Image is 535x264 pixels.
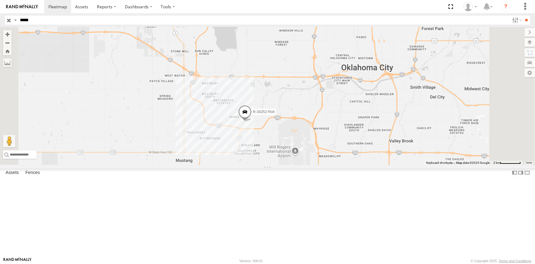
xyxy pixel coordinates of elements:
[510,16,523,25] label: Search Filter Options
[253,110,274,114] span: R-34252-Roll
[456,161,490,164] span: Map data ©2025 Google
[518,168,524,177] label: Dock Summary Table to the Right
[6,5,38,9] img: rand-logo.svg
[3,30,12,38] button: Zoom in
[471,259,532,263] div: © Copyright 2025 -
[493,161,500,164] span: 2 km
[525,69,535,77] label: Map Settings
[499,259,532,263] a: Terms and Conditions
[3,58,12,67] label: Measure
[512,168,518,177] label: Dock Summary Table to the Left
[524,168,530,177] label: Hide Summary Table
[22,168,43,177] label: Fences
[2,168,22,177] label: Assets
[491,161,523,165] button: Map Scale: 2 km per 64 pixels
[426,161,453,165] button: Keyboard shortcuts
[461,2,479,11] div: Brian Lorenzo
[526,162,532,164] a: Terms (opens in new tab)
[3,135,15,147] button: Drag Pegman onto the map to open Street View
[3,47,12,55] button: Zoom Home
[501,2,511,12] i: ?
[3,38,12,47] button: Zoom out
[3,258,32,264] a: Visit our Website
[13,16,18,25] label: Search Query
[239,259,263,263] div: Version: 308.01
